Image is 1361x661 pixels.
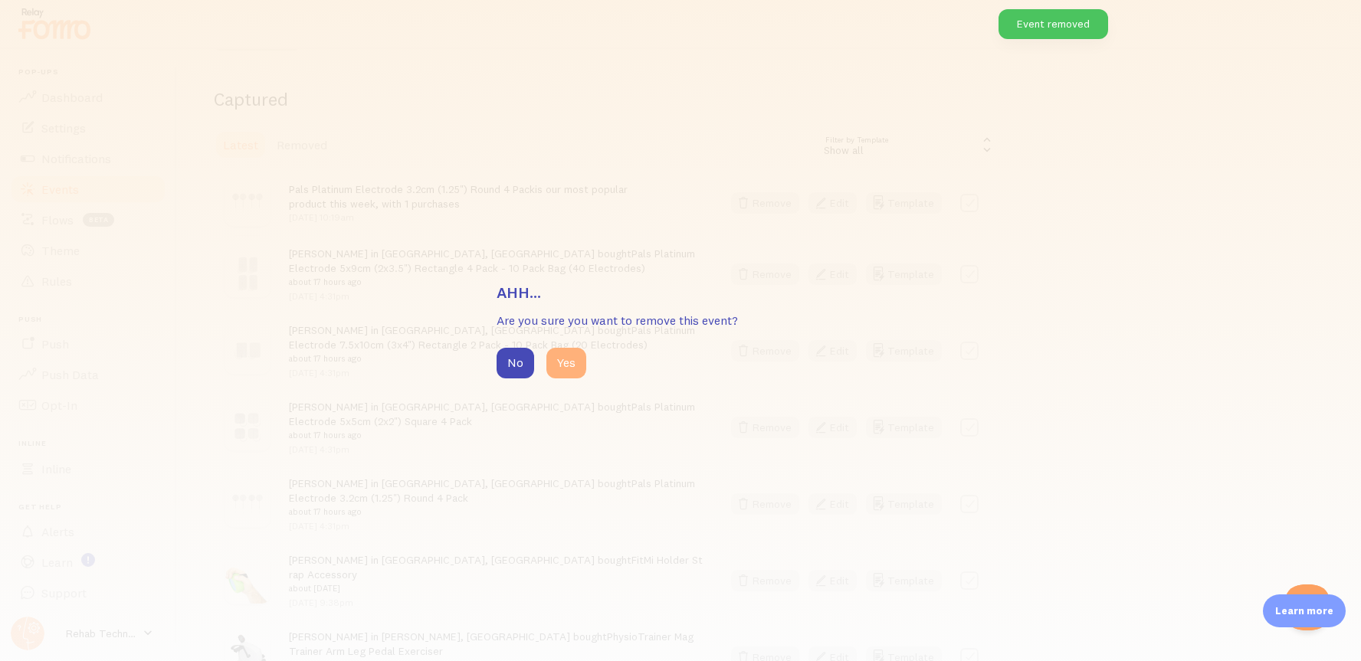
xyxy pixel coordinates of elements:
div: Learn more [1263,594,1346,627]
div: Event removed [999,9,1108,39]
h3: Ahh... [497,283,864,303]
p: Are you sure you want to remove this event? [497,312,864,329]
button: No [497,348,534,378]
button: Yes [546,348,586,378]
iframe: Help Scout Beacon - Open [1284,584,1330,630]
p: Learn more [1275,604,1333,618]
